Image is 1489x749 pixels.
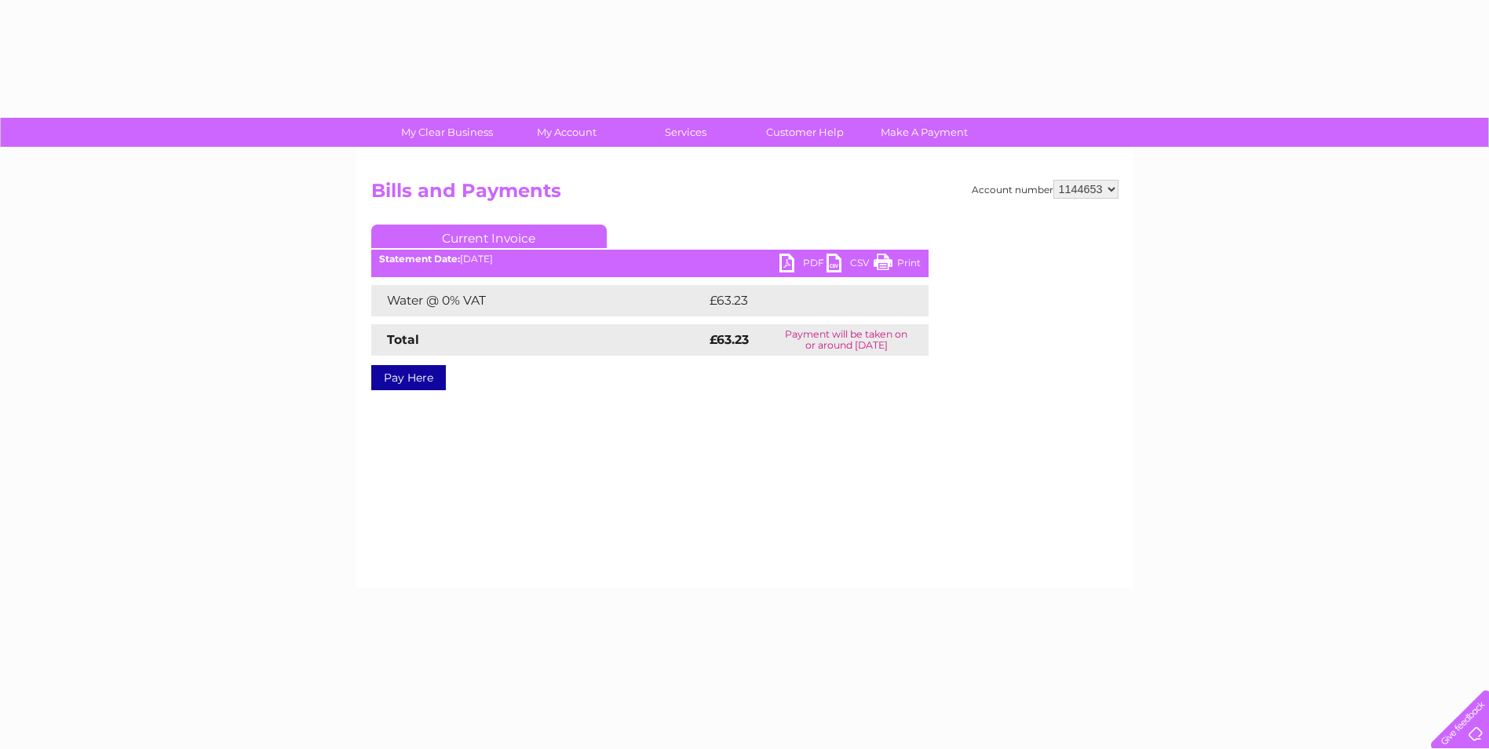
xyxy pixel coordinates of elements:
[827,254,874,276] a: CSV
[859,118,989,147] a: Make A Payment
[621,118,750,147] a: Services
[779,254,827,276] a: PDF
[371,285,706,316] td: Water @ 0% VAT
[371,254,929,265] div: [DATE]
[706,285,896,316] td: £63.23
[387,332,419,347] strong: Total
[765,324,929,356] td: Payment will be taken on or around [DATE]
[710,332,749,347] strong: £63.23
[740,118,870,147] a: Customer Help
[379,253,460,265] b: Statement Date:
[972,180,1119,199] div: Account number
[371,365,446,390] a: Pay Here
[874,254,921,276] a: Print
[371,180,1119,210] h2: Bills and Payments
[371,225,607,248] a: Current Invoice
[382,118,512,147] a: My Clear Business
[502,118,631,147] a: My Account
